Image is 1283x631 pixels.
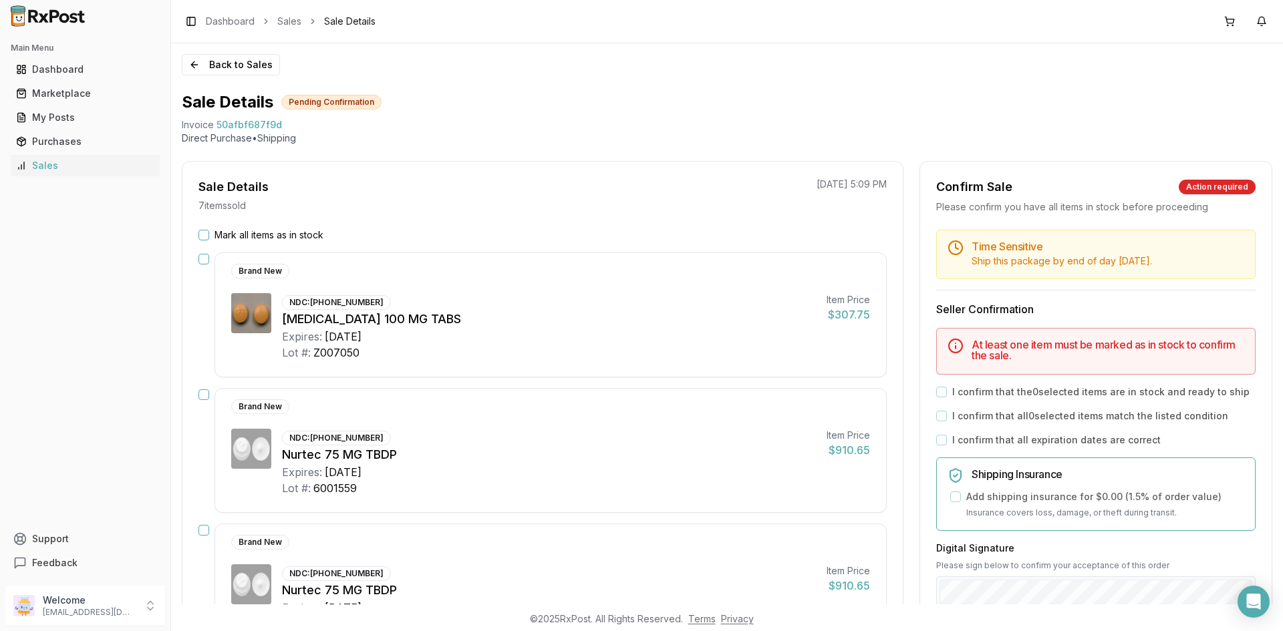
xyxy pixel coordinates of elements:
div: Lot #: [282,480,311,496]
div: $910.65 [827,442,870,458]
span: Feedback [32,556,78,570]
p: 7 item s sold [198,199,246,212]
span: 50afbf687f9d [217,118,282,132]
div: Z007050 [313,345,360,361]
a: Purchases [11,130,160,154]
div: [MEDICAL_DATA] 100 MG TABS [282,310,816,329]
div: Expires: [282,600,322,616]
h3: Digital Signature [936,542,1256,555]
p: Please sign below to confirm your acceptance of this order [936,560,1256,571]
a: Sales [277,15,301,28]
div: $910.65 [827,578,870,594]
div: Item Price [827,293,870,306]
div: Expires: [282,329,322,345]
div: NDC: [PHONE_NUMBER] [282,431,391,445]
button: Sales [5,155,165,176]
div: NDC: [PHONE_NUMBER] [282,295,391,310]
label: I confirm that the 0 selected items are in stock and ready to ship [952,385,1250,399]
a: My Posts [11,106,160,130]
div: Sale Details [198,178,269,196]
div: Sales [16,159,154,172]
div: Nurtec 75 MG TBDP [282,581,816,600]
p: Welcome [43,594,136,607]
div: Marketplace [16,87,154,100]
a: Sales [11,154,160,178]
h3: Seller Confirmation [936,301,1256,317]
button: Support [5,527,165,551]
div: Please confirm you have all items in stock before proceeding [936,200,1256,214]
p: Insurance covers loss, damage, or theft during transit. [966,506,1244,519]
div: 6001559 [313,480,357,496]
button: Purchases [5,131,165,152]
div: [DATE] [325,464,362,480]
img: RxPost Logo [5,5,91,27]
a: Dashboard [206,15,255,28]
div: My Posts [16,111,154,124]
img: User avatar [13,595,35,616]
a: Marketplace [11,81,160,106]
button: My Posts [5,107,165,128]
button: Feedback [5,551,165,575]
img: Nurtec 75 MG TBDP [231,564,271,604]
div: Dashboard [16,63,154,76]
label: Add shipping insurance for $0.00 ( 1.5 % of order value) [966,490,1222,503]
label: I confirm that all expiration dates are correct [952,433,1161,447]
p: Direct Purchase • Shipping [182,132,1272,145]
div: NDC: [PHONE_NUMBER] [282,566,391,581]
div: Item Price [827,564,870,578]
div: Action required [1179,180,1256,194]
img: Nurtec 75 MG TBDP [231,429,271,469]
label: I confirm that all 0 selected items match the listed condition [952,409,1228,423]
p: [DATE] 5:09 PM [817,178,887,191]
div: $307.75 [827,306,870,323]
div: [DATE] [325,600,362,616]
nav: breadcrumb [206,15,376,28]
h1: Sale Details [182,91,273,113]
div: Brand New [231,535,289,550]
img: Januvia 100 MG TABS [231,293,271,333]
span: Sale Details [324,15,376,28]
div: [DATE] [325,329,362,345]
div: Invoice [182,118,214,132]
span: Ship this package by end of day [DATE] . [972,255,1152,266]
button: Dashboard [5,59,165,80]
div: Brand New [231,399,289,414]
h5: Shipping Insurance [972,469,1244,479]
div: Brand New [231,264,289,278]
a: Dashboard [11,57,160,81]
div: Pending Confirmation [281,95,382,110]
button: Back to Sales [182,54,280,75]
div: Purchases [16,135,154,148]
div: Item Price [827,429,870,442]
h5: At least one item must be marked as in stock to confirm the sale. [972,339,1244,361]
p: [EMAIL_ADDRESS][DOMAIN_NAME] [43,607,136,618]
button: Marketplace [5,83,165,104]
div: Open Intercom Messenger [1238,586,1270,618]
a: Privacy [721,613,754,624]
div: Confirm Sale [936,178,1012,196]
h5: Time Sensitive [972,241,1244,252]
div: Lot #: [282,345,311,361]
h2: Main Menu [11,43,160,53]
div: Expires: [282,464,322,480]
div: Nurtec 75 MG TBDP [282,445,816,464]
label: Mark all items as in stock [215,228,323,242]
a: Terms [688,613,716,624]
